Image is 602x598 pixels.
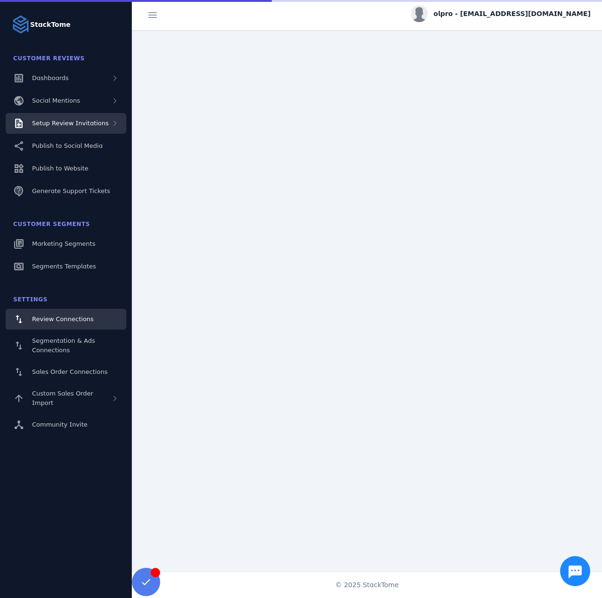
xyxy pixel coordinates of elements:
span: Review Connections [32,315,94,323]
span: Settings [13,296,48,303]
span: Social Mentions [32,97,80,104]
a: Segmentation & Ads Connections [6,331,126,360]
img: profile.jpg [411,5,428,22]
span: Publish to Website [32,165,88,172]
span: Generate Support Tickets [32,187,110,194]
span: olpro - [EMAIL_ADDRESS][DOMAIN_NAME] [433,9,591,19]
span: Community Invite [32,421,88,428]
span: © 2025 StackTome [335,580,399,590]
button: olpro - [EMAIL_ADDRESS][DOMAIN_NAME] [411,5,591,22]
a: Review Connections [6,309,126,330]
a: Community Invite [6,414,126,435]
strong: StackTome [30,20,71,30]
a: Segments Templates [6,256,126,277]
span: Segments Templates [32,263,96,270]
span: Custom Sales Order Import [32,390,93,406]
a: Sales Order Connections [6,362,126,382]
span: Publish to Social Media [32,142,103,149]
span: Marketing Segments [32,240,95,247]
a: Publish to Website [6,158,126,179]
span: Dashboards [32,74,69,81]
span: Customer Reviews [13,55,85,62]
img: Logo image [11,15,30,34]
span: Setup Review Invitations [32,120,109,127]
a: Publish to Social Media [6,136,126,156]
a: Generate Support Tickets [6,181,126,202]
span: Sales Order Connections [32,368,107,375]
span: Segmentation & Ads Connections [32,337,95,354]
a: Marketing Segments [6,234,126,254]
span: Customer Segments [13,221,90,227]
